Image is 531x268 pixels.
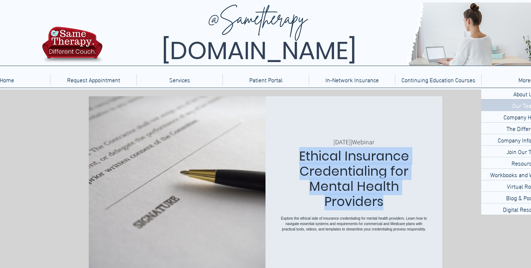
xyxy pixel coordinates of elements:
[166,74,194,85] p: Services
[63,74,124,85] p: Request Appointment
[162,34,356,68] span: [DOMAIN_NAME]
[351,138,352,146] span: |
[136,74,223,85] div: Services
[50,74,136,85] a: Request Appointment
[333,138,351,146] p: [DATE]
[322,74,382,85] p: In-Network Insurance
[280,216,428,232] p: Explore the ethical side of insurance credentialing for mental health providers. Learn how to nav...
[352,138,374,146] p: Webinar
[223,74,309,85] a: Patient Portal
[309,74,395,85] a: In-Network Insurance
[280,149,428,209] h1: Ethical Insurance Credentialing for Mental Health Providers
[398,74,479,85] p: Continuing Education Courses
[40,26,105,68] img: TBH.US
[246,74,286,85] p: Patient Portal
[395,74,481,85] a: Continuing Education Courses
